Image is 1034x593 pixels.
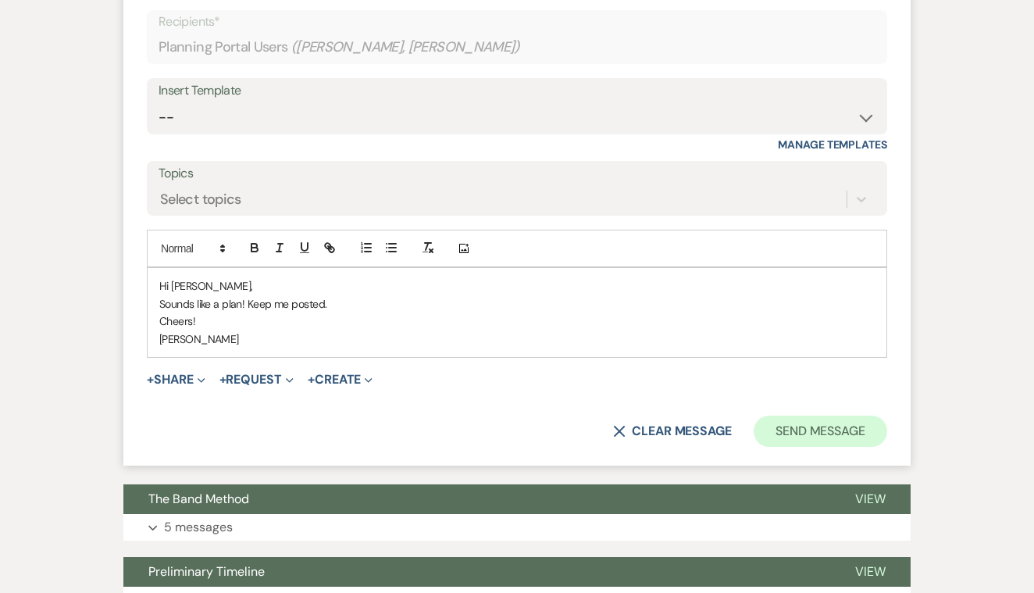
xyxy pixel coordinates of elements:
[219,373,226,386] span: +
[159,12,875,32] p: Recipients*
[159,295,875,313] p: Sounds like a plan! Keep me posted.
[123,514,911,541] button: 5 messages
[159,32,875,63] div: Planning Portal Users
[308,373,315,386] span: +
[148,563,265,580] span: Preliminary Timeline
[159,163,875,185] label: Topics
[159,313,875,330] p: Cheers!
[830,557,911,587] button: View
[754,416,887,447] button: Send Message
[855,563,886,580] span: View
[778,138,887,152] a: Manage Templates
[219,373,294,386] button: Request
[159,330,875,348] p: [PERSON_NAME]
[291,37,521,58] span: ( [PERSON_NAME], [PERSON_NAME] )
[613,425,732,438] button: Clear message
[164,517,233,538] p: 5 messages
[308,373,373,386] button: Create
[123,557,830,587] button: Preliminary Timeline
[148,491,249,507] span: The Band Method
[855,491,886,507] span: View
[159,80,875,102] div: Insert Template
[830,484,911,514] button: View
[147,373,154,386] span: +
[123,484,830,514] button: The Band Method
[147,373,205,386] button: Share
[160,189,241,210] div: Select topics
[159,277,875,295] p: Hi [PERSON_NAME],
